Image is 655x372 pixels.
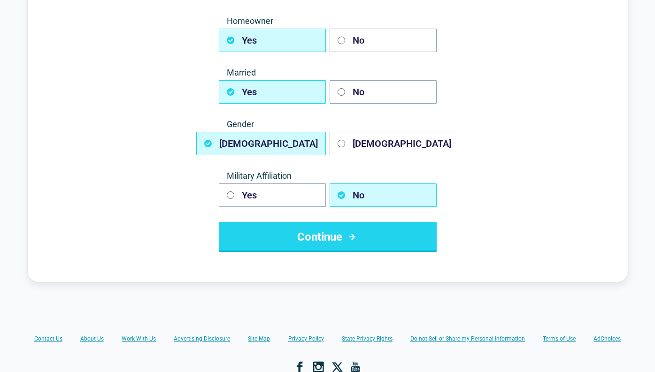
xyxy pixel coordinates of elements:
button: Yes [219,183,326,207]
button: No [330,80,437,104]
span: Military Affiliation [219,170,437,182]
a: Privacy Policy [288,335,324,342]
button: No [330,29,437,52]
button: Yes [219,80,326,104]
button: Yes [219,29,326,52]
button: [DEMOGRAPHIC_DATA] [330,132,459,155]
a: AdChoices [593,335,621,342]
button: [DEMOGRAPHIC_DATA] [196,132,326,155]
a: About Us [80,335,104,342]
span: Homeowner [219,15,437,27]
span: Married [219,67,437,78]
button: No [330,183,437,207]
a: State Privacy Rights [342,335,393,342]
a: Site Map [248,335,270,342]
a: Terms of Use [543,335,576,342]
span: Gender [219,119,437,130]
a: Advertising Disclosure [174,335,230,342]
button: Continue [219,222,437,252]
a: Work With Us [122,335,156,342]
a: Do not Sell or Share my Personal Information [410,335,525,342]
a: Contact Us [34,335,62,342]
